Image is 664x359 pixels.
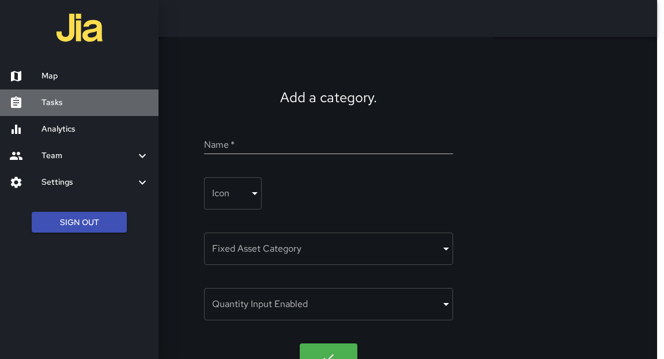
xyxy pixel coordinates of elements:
h6: Settings [41,176,135,189]
h6: Team [41,149,135,162]
img: jia-logo [56,5,103,51]
button: Sign Out [32,212,127,233]
h6: Map [41,70,149,83]
h6: Analytics [41,123,149,136]
h6: Tasks [41,96,149,109]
